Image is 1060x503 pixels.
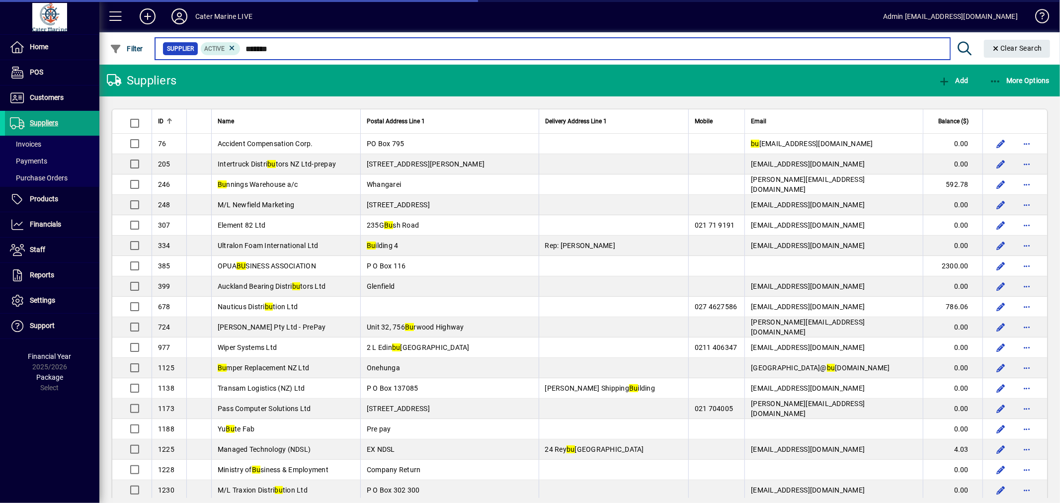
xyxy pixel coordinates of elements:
button: Add [132,7,163,25]
button: Edit [993,319,1009,335]
span: PO Box 795 [367,140,405,148]
span: 027 4627586 [695,303,737,311]
span: [EMAIL_ADDRESS][DOMAIN_NAME] [751,384,865,392]
em: bu [751,140,759,148]
button: More options [1019,176,1035,192]
em: bu [292,282,301,290]
span: M/L Traxion Distri tion Ltd [218,486,308,494]
button: More options [1019,441,1035,457]
span: OPUA SINESS ASSOCIATION [218,262,316,270]
em: bu [265,303,273,311]
span: 021 704005 [695,405,734,413]
button: Edit [993,156,1009,172]
span: Unit 32, 756 rwood Highway [367,323,464,331]
div: Cater Marine LIVE [195,8,252,24]
em: bu [567,445,575,453]
span: 1228 [158,466,174,474]
div: Name [218,116,354,127]
td: 0.00 [923,399,982,419]
button: More options [1019,217,1035,233]
span: [PERSON_NAME] Shipping ilding [545,384,655,392]
button: Edit [993,462,1009,478]
td: 0.00 [923,317,982,337]
span: Glenfield [367,282,395,290]
span: M/L Newfield Marketing [218,201,295,209]
span: [PERSON_NAME][EMAIL_ADDRESS][DOMAIN_NAME] [751,318,865,336]
td: 0.00 [923,236,982,256]
span: EX NDSL [367,445,395,453]
button: More options [1019,156,1035,172]
button: More options [1019,401,1035,417]
em: BU [237,262,246,270]
button: Profile [163,7,195,25]
em: Bu [252,466,261,474]
span: Email [751,116,766,127]
span: 724 [158,323,170,331]
button: Edit [993,380,1009,396]
a: POS [5,60,99,85]
span: Pass Computer Solutions Ltd [218,405,311,413]
span: nnings Warehouse a/c [218,180,298,188]
em: Bu [218,180,227,188]
span: [PERSON_NAME] Pty Ltd - PrePay [218,323,326,331]
span: Yu te Fab [218,425,255,433]
td: 0.00 [923,419,982,439]
span: 1230 [158,486,174,494]
span: P O Box 302 300 [367,486,420,494]
em: bu [267,160,276,168]
em: Bu [405,323,414,331]
em: bu [275,486,283,494]
span: Customers [30,93,64,101]
button: Edit [993,197,1009,213]
button: More options [1019,482,1035,498]
div: Mobile [695,116,738,127]
a: Products [5,187,99,212]
span: Delivery Address Line 1 [545,116,607,127]
span: Mobile [695,116,713,127]
div: Suppliers [107,73,176,88]
button: More options [1019,136,1035,152]
span: Ultralon Foam International Ltd [218,242,319,250]
em: Bu [218,364,227,372]
span: Balance ($) [938,116,969,127]
em: bu [392,343,401,351]
button: Edit [993,136,1009,152]
span: 1188 [158,425,174,433]
span: 385 [158,262,170,270]
td: 0.00 [923,378,982,399]
span: [STREET_ADDRESS] [367,201,430,209]
span: ID [158,116,163,127]
a: Support [5,314,99,338]
span: [PERSON_NAME][EMAIL_ADDRESS][DOMAIN_NAME] [751,175,865,193]
span: Products [30,195,58,203]
td: 786.06 [923,297,982,317]
button: Edit [993,238,1009,253]
span: Ministry of siness & Employment [218,466,328,474]
span: [STREET_ADDRESS] [367,405,430,413]
button: More options [1019,278,1035,294]
button: More options [1019,258,1035,274]
span: Financials [30,220,61,228]
a: Staff [5,238,99,262]
button: Clear [984,40,1051,58]
span: Name [218,116,234,127]
span: Financial Year [28,352,72,360]
button: Edit [993,482,1009,498]
span: More Options [989,77,1050,84]
div: Admin [EMAIL_ADDRESS][DOMAIN_NAME] [883,8,1018,24]
td: 0.00 [923,134,982,154]
span: 2 L Edin [GEOGRAPHIC_DATA] [367,343,470,351]
td: 4.03 [923,439,982,460]
span: Auckland Bearing Distri tors Ltd [218,282,326,290]
span: Filter [110,45,143,53]
button: More options [1019,197,1035,213]
span: 246 [158,180,170,188]
td: 0.00 [923,460,982,480]
span: [GEOGRAPHIC_DATA]@ [DOMAIN_NAME] [751,364,890,372]
span: Rep: [PERSON_NAME] [545,242,616,250]
span: [STREET_ADDRESS][PERSON_NAME] [367,160,485,168]
button: Filter [107,40,146,58]
span: Intertruck Distri tors NZ Ltd-prepay [218,160,336,168]
span: 24 Rey [GEOGRAPHIC_DATA] [545,445,644,453]
span: Supplier [167,44,194,54]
